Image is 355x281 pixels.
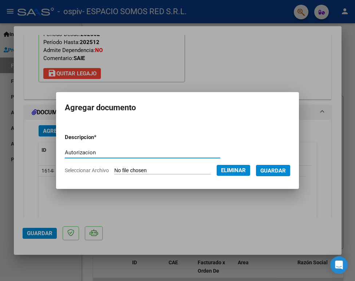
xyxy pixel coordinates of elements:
button: Guardar [256,165,290,176]
p: Descripcion [65,133,133,142]
span: Eliminar [221,167,246,174]
h2: Agregar documento [65,101,290,115]
button: Eliminar [217,165,250,176]
span: Guardar [260,167,286,174]
div: Open Intercom Messenger [330,256,348,274]
span: Seleccionar Archivo [65,167,109,173]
